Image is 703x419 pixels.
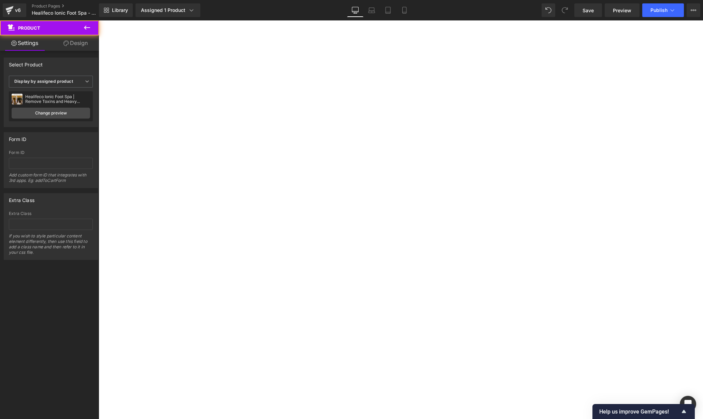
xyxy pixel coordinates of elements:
a: Laptop [363,3,380,17]
img: pImage [12,94,23,105]
b: Display by assigned product [14,79,73,84]
a: Preview [605,3,640,17]
div: If you wish to style particular content element differently, then use this field to add a class n... [9,233,93,260]
div: Open Intercom Messenger [680,396,696,412]
button: More [687,3,700,17]
div: v6 [14,6,22,15]
div: Healifeco Ionic Foot Spa | Remove Toxins and Heavy Metals for a Healthier Life VAR [25,94,90,104]
a: Change preview [12,108,90,119]
button: Undo [542,3,555,17]
span: Product [18,25,40,31]
span: Library [112,7,128,13]
span: Publish [650,7,668,13]
span: Save [583,7,594,14]
a: Desktop [347,3,363,17]
span: Help us improve GemPages! [599,408,680,415]
a: Mobile [396,3,413,17]
div: Extra Class [9,211,93,216]
div: Form ID [9,150,93,155]
div: Form ID [9,133,26,142]
button: Publish [642,3,684,17]
a: New Library [99,3,133,17]
a: v6 [3,3,26,17]
a: Tablet [380,3,396,17]
div: Select Product [9,58,43,67]
div: Extra Class [9,193,34,203]
span: Preview [613,7,631,14]
a: Product Pages [32,3,110,9]
div: Add custom form ID that integrates with 3rd apps. Eg: addToCartForm [9,172,93,188]
button: Redo [558,3,572,17]
button: Show survey - Help us improve GemPages! [599,407,688,416]
div: Assigned 1 Product [141,7,195,14]
a: Design [51,35,100,51]
span: Healifeco Ionic Foot Spa - YY - Variant Element Update 1 [32,10,97,16]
